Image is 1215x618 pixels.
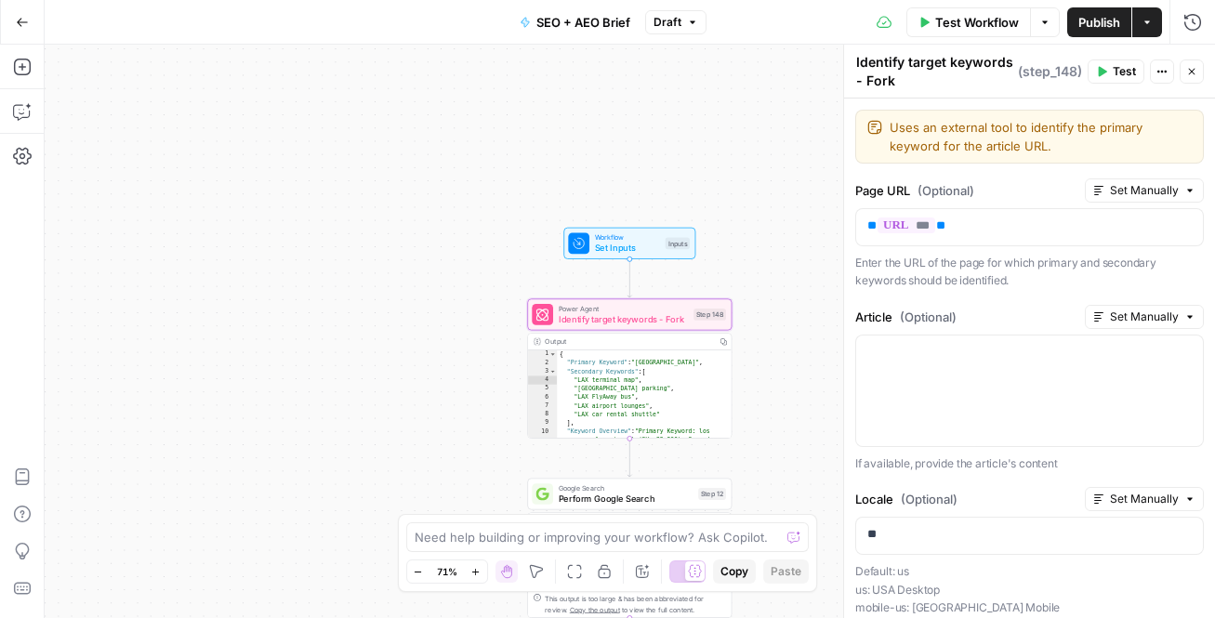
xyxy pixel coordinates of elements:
[528,350,557,359] div: 1
[1085,487,1204,511] button: Set Manually
[935,13,1019,32] span: Test Workflow
[559,492,693,505] span: Perform Google Search
[527,298,732,438] div: Power AgentIdentify target keywords - ForkStep 148Output{ "Primary Keyword":"[GEOGRAPHIC_DATA]", ...
[1085,305,1204,329] button: Set Manually
[720,563,748,580] span: Copy
[645,10,707,34] button: Draft
[437,564,457,579] span: 71%
[1067,7,1131,37] button: Publish
[855,308,1077,326] label: Article
[918,181,974,200] span: (Optional)
[528,401,557,410] div: 7
[528,419,557,427] div: 9
[855,181,1077,200] label: Page URL
[1018,62,1082,81] span: ( step_148 )
[1088,59,1144,84] button: Test
[595,232,660,243] span: Workflow
[527,478,732,617] div: Google SearchPerform Google SearchStep 12Output "json_endpoint":"[URL][DOMAIN_NAME] /searches/aa1...
[536,13,630,32] span: SEO + AEO Brief
[528,393,557,401] div: 6
[627,259,631,297] g: Edge from start to step_148
[855,490,1077,508] label: Locale
[528,427,557,488] div: 10
[1110,309,1179,325] span: Set Manually
[570,605,620,613] span: Copy the output
[528,367,557,375] div: 3
[1110,182,1179,199] span: Set Manually
[595,242,660,255] span: Set Inputs
[890,118,1192,155] textarea: Uses an external tool to identify the primary keyword for the article URL.
[855,454,1204,473] p: If available, provide the article's content
[906,7,1030,37] button: Test Workflow
[545,594,725,615] div: This output is too large & has been abbreviated for review. to view the full content.
[856,53,1013,90] textarea: Identify target keywords - Fork
[549,367,557,375] span: Toggle code folding, rows 3 through 9
[713,559,756,584] button: Copy
[545,336,711,347] div: Output
[559,312,689,325] span: Identify target keywords - Fork
[527,228,732,259] div: WorkflowSet InputsInputs
[508,7,641,37] button: SEO + AEO Brief
[528,359,557,367] div: 2
[1085,178,1204,203] button: Set Manually
[559,482,693,493] span: Google Search
[528,385,557,393] div: 5
[666,237,690,249] div: Inputs
[698,488,726,500] div: Step 12
[1110,491,1179,507] span: Set Manually
[763,559,809,584] button: Paste
[901,490,957,508] span: (Optional)
[654,14,681,31] span: Draft
[900,308,957,326] span: (Optional)
[559,303,689,313] span: Power Agent
[855,254,1204,290] p: Enter the URL of the page for which primary and secondary keywords should be identified.
[1078,13,1120,32] span: Publish
[528,375,557,384] div: 4
[771,563,801,580] span: Paste
[528,410,557,418] div: 8
[693,309,726,321] div: Step 148
[549,350,557,359] span: Toggle code folding, rows 1 through 11
[1113,63,1136,80] span: Test
[627,439,631,477] g: Edge from step_148 to step_12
